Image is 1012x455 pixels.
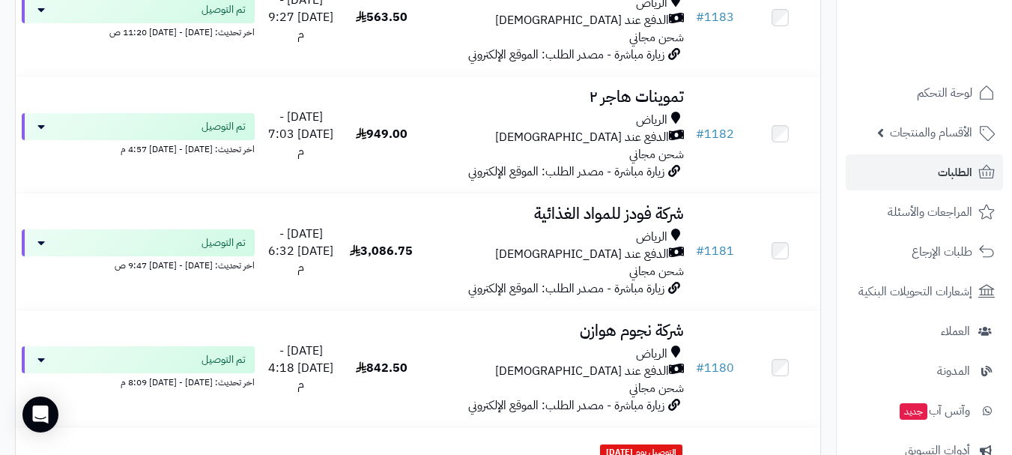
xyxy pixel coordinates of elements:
[22,397,58,433] div: Open Intercom Messenger
[846,313,1003,349] a: العملاء
[468,397,664,415] span: زيارة مباشرة - مصدر الطلب: الموقع الإلكتروني
[696,359,734,377] a: #1180
[636,112,667,129] span: الرياض
[202,235,246,250] span: تم التوصيل
[890,122,972,143] span: الأقسام والمنتجات
[636,229,667,246] span: الرياض
[356,8,407,26] span: 563.50
[495,246,669,263] span: الدفع عند [DEMOGRAPHIC_DATA]
[941,321,970,342] span: العملاء
[202,2,246,17] span: تم التوصيل
[846,393,1003,429] a: وآتس آبجديد
[696,8,704,26] span: #
[468,280,664,298] span: زيارة مباشرة - مصدر الطلب: الموقع الإلكتروني
[22,140,255,156] div: اخر تحديث: [DATE] - [DATE] 4:57 م
[22,373,255,389] div: اخر تحديث: [DATE] - [DATE] 8:09 م
[696,242,704,260] span: #
[22,256,255,272] div: اخر تحديث: [DATE] - [DATE] 9:47 ص
[858,281,972,302] span: إشعارات التحويلات البنكية
[495,363,669,380] span: الدفع عند [DEMOGRAPHIC_DATA]
[356,359,407,377] span: 842.50
[846,194,1003,230] a: المراجعات والأسئلة
[846,234,1003,270] a: طلبات الإرجاع
[917,82,972,103] span: لوحة التحكم
[696,242,734,260] a: #1181
[268,108,333,160] span: [DATE] - [DATE] 7:03 م
[846,274,1003,310] a: إشعارات التحويلات البنكية
[910,40,998,72] img: logo-2.png
[268,225,333,277] span: [DATE] - [DATE] 6:32 م
[629,262,684,280] span: شحن مجاني
[937,361,970,382] span: المدونة
[888,202,972,223] span: المراجعات والأسئلة
[495,129,669,146] span: الدفع عند [DEMOGRAPHIC_DATA]
[900,403,927,420] span: جديد
[428,88,684,106] h3: تموينات هاجر ٢
[350,242,413,260] span: 3,086.75
[696,8,734,26] a: #1183
[468,163,664,181] span: زيارة مباشرة - مصدر الطلب: الموقع الإلكتروني
[696,125,704,143] span: #
[629,145,684,163] span: شحن مجاني
[468,46,664,64] span: زيارة مباشرة - مصدر الطلب: الموقع الإلكتروني
[846,353,1003,389] a: المدونة
[938,162,972,183] span: الطلبات
[629,379,684,397] span: شحن مجاني
[22,23,255,39] div: اخر تحديث: [DATE] - [DATE] 11:20 ص
[846,154,1003,190] a: الطلبات
[356,125,407,143] span: 949.00
[696,359,704,377] span: #
[428,205,684,223] h3: شركة فودز للمواد الغذائية
[495,12,669,29] span: الدفع عند [DEMOGRAPHIC_DATA]
[629,28,684,46] span: شحن مجاني
[636,346,667,363] span: الرياض
[912,241,972,262] span: طلبات الإرجاع
[428,322,684,340] h3: شركة نجوم هوازن
[696,125,734,143] a: #1182
[202,119,246,134] span: تم التوصيل
[202,352,246,367] span: تم التوصيل
[268,342,333,394] span: [DATE] - [DATE] 4:18 م
[898,400,970,421] span: وآتس آب
[846,75,1003,111] a: لوحة التحكم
